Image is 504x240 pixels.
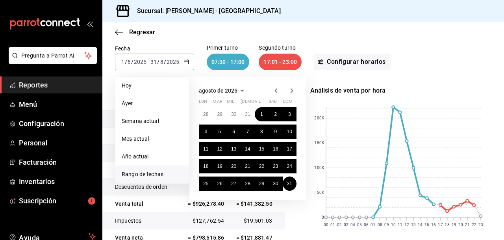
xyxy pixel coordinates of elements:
text: 08 [377,223,382,227]
span: Mes actual [122,135,183,143]
abbr: 23 de agosto de 2025 [273,164,278,169]
abbr: 27 de agosto de 2025 [231,181,236,186]
abbr: 28 de agosto de 2025 [245,181,250,186]
text: 02 [337,223,342,227]
td: - $127,762.54 [182,212,228,229]
button: 28 de julio de 2025 [199,107,213,121]
text: 09 [384,223,389,227]
abbr: martes [213,99,222,107]
text: 01 [330,223,335,227]
a: Pregunta a Parrot AI [6,57,97,65]
button: 6 de agosto de 2025 [227,125,241,139]
td: - $19,501.03 [228,212,285,229]
button: 4 de agosto de 2025 [199,125,213,139]
td: Venta total [102,195,182,212]
abbr: 30 de julio de 2025 [231,112,236,117]
button: 30 de julio de 2025 [227,107,241,121]
button: 5 de agosto de 2025 [213,125,226,139]
span: Suscripción [19,195,96,206]
button: 7 de agosto de 2025 [241,125,254,139]
button: 19 de agosto de 2025 [213,159,226,173]
text: 07 [371,223,375,227]
button: 22 de agosto de 2025 [255,159,269,173]
abbr: 28 de julio de 2025 [203,112,208,117]
td: Descuentos de orden [102,179,182,195]
text: 0 [322,216,324,220]
abbr: 15 de agosto de 2025 [259,146,264,152]
button: Configurar horarios [314,54,391,70]
span: Inventarios [19,176,96,187]
input: ---- [133,59,147,65]
input: -- [150,59,157,65]
text: 15 [424,223,429,227]
abbr: 19 de agosto de 2025 [217,164,222,169]
abbr: 13 de agosto de 2025 [231,146,236,152]
span: Año actual [122,153,183,161]
button: 11 de agosto de 2025 [199,142,213,156]
abbr: 26 de agosto de 2025 [217,181,222,186]
td: Impuestos [102,212,182,229]
span: Ayer [122,99,183,108]
button: agosto de 2025 [199,86,247,95]
label: Fecha [115,46,194,51]
span: Pregunta a Parrot AI [21,52,85,60]
abbr: 9 de agosto de 2025 [274,129,277,134]
td: Total artículos [102,111,182,128]
button: 31 de julio de 2025 [241,107,254,121]
span: Reportes [19,80,96,90]
abbr: 24 de agosto de 2025 [287,164,292,169]
button: 3 de agosto de 2025 [283,107,296,121]
abbr: miércoles [227,99,234,107]
td: Cargos por servicio [102,128,182,145]
button: 26 de agosto de 2025 [213,177,226,191]
abbr: 8 de agosto de 2025 [260,129,263,134]
button: 18 de agosto de 2025 [199,159,213,173]
abbr: 11 de agosto de 2025 [203,146,208,152]
span: Semana actual [122,117,183,125]
button: 16 de agosto de 2025 [269,142,282,156]
button: 23 de agosto de 2025 [269,159,282,173]
abbr: 1 de agosto de 2025 [260,112,263,117]
span: Personal [19,138,96,148]
text: 21 [465,223,470,227]
abbr: lunes [199,99,207,107]
button: 21 de agosto de 2025 [241,159,254,173]
h3: Sucursal: [PERSON_NAME] - [GEOGRAPHIC_DATA] [131,6,281,16]
button: 8 de agosto de 2025 [255,125,269,139]
abbr: 17 de agosto de 2025 [287,146,292,152]
div: 07:30 - 17:00 [207,54,250,70]
span: / [125,59,127,65]
text: 17 [438,223,443,227]
text: 04 [350,223,355,227]
button: 25 de agosto de 2025 [199,177,213,191]
span: Facturación [19,157,96,167]
button: 17 de agosto de 2025 [283,142,296,156]
span: / [131,59,133,65]
abbr: 29 de julio de 2025 [217,112,222,117]
td: Descuentos de artículos [102,162,182,179]
text: 16 [431,223,436,227]
abbr: 21 de agosto de 2025 [245,164,250,169]
text: 22 [472,223,476,227]
abbr: 6 de agosto de 2025 [232,129,235,134]
abbr: jueves [241,99,287,107]
text: 13 [411,223,416,227]
abbr: 3 de agosto de 2025 [288,112,291,117]
text: 20 [458,223,463,227]
button: 28 de agosto de 2025 [241,177,254,191]
abbr: 10 de agosto de 2025 [287,129,292,134]
button: 13 de agosto de 2025 [227,142,241,156]
abbr: 18 de agosto de 2025 [203,164,208,169]
span: Menú [19,99,96,110]
abbr: 5 de agosto de 2025 [219,129,221,134]
p: Primer turno [207,45,250,50]
button: 2 de agosto de 2025 [269,107,282,121]
text: 10 [391,223,396,227]
button: 29 de agosto de 2025 [255,177,269,191]
text: 19 [452,223,456,227]
button: 27 de agosto de 2025 [227,177,241,191]
button: 14 de agosto de 2025 [241,142,254,156]
p: Segundo turno [259,45,302,50]
button: 15 de agosto de 2025 [255,142,269,156]
input: -- [121,59,125,65]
